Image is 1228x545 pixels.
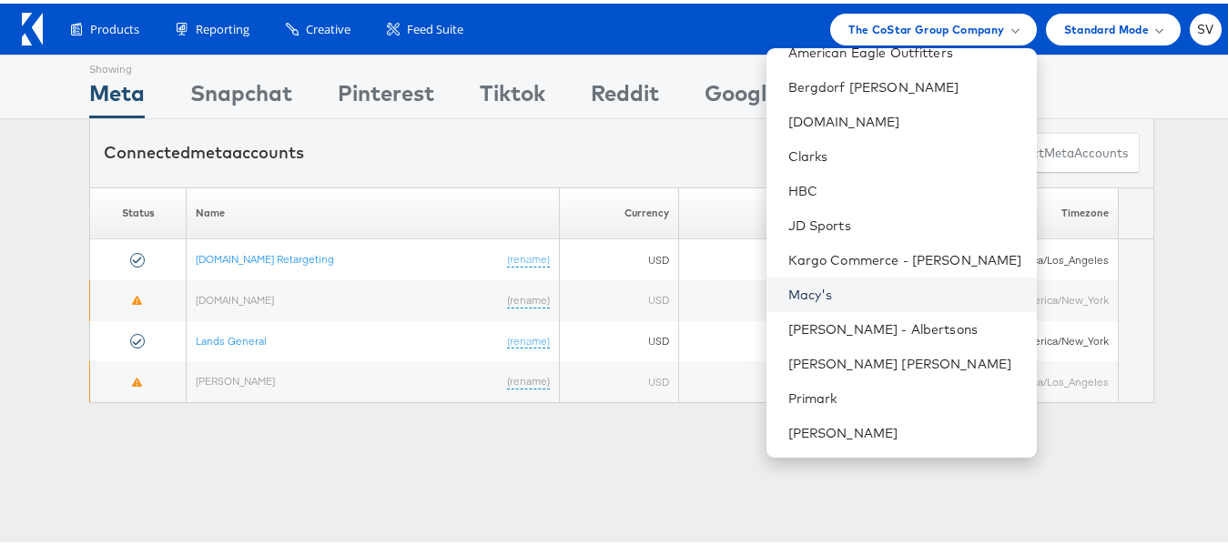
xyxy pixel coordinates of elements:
[705,74,778,115] div: Google
[407,17,463,35] span: Feed Suite
[90,184,187,236] th: Status
[678,236,887,277] td: 10154279280445977
[196,330,267,344] a: Lands General
[507,330,550,346] a: (rename)
[89,74,145,115] div: Meta
[196,248,334,262] a: [DOMAIN_NAME] Retargeting
[187,184,560,236] th: Name
[788,420,1022,439] a: [PERSON_NAME]
[306,17,350,35] span: Creative
[788,386,1022,404] a: Primark
[560,318,679,358] td: USD
[788,40,1022,58] a: American Eagle Outfitters
[788,144,1022,162] a: Clarks
[507,248,550,264] a: (rename)
[196,370,275,384] a: [PERSON_NAME]
[190,74,292,115] div: Snapchat
[560,184,679,236] th: Currency
[104,137,304,161] div: Connected accounts
[1044,141,1074,158] span: meta
[560,358,679,399] td: USD
[848,16,1004,35] span: The CoStar Group Company
[788,109,1022,127] a: [DOMAIN_NAME]
[678,358,887,399] td: 344502996785698
[507,370,550,386] a: (rename)
[591,74,659,115] div: Reddit
[89,52,145,74] div: Showing
[196,17,249,35] span: Reporting
[1197,20,1214,32] span: SV
[788,247,1022,266] a: Kargo Commerce - [PERSON_NAME]
[788,282,1022,300] a: Macy's
[788,213,1022,231] a: JD Sports
[196,289,274,303] a: [DOMAIN_NAME]
[560,277,679,318] td: USD
[788,178,1022,197] a: HBC
[90,17,139,35] span: Products
[338,74,434,115] div: Pinterest
[788,351,1022,369] a: [PERSON_NAME] [PERSON_NAME]
[788,317,1022,335] a: [PERSON_NAME] - Albertsons
[560,236,679,277] td: USD
[1064,16,1149,35] span: Standard Mode
[678,277,887,318] td: 620101399253392
[507,289,550,305] a: (rename)
[190,138,232,159] span: meta
[788,75,1022,93] a: Bergdorf [PERSON_NAME]
[983,129,1140,170] button: ConnectmetaAccounts
[678,318,887,358] td: 361709263954924
[678,184,887,236] th: ID
[480,74,545,115] div: Tiktok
